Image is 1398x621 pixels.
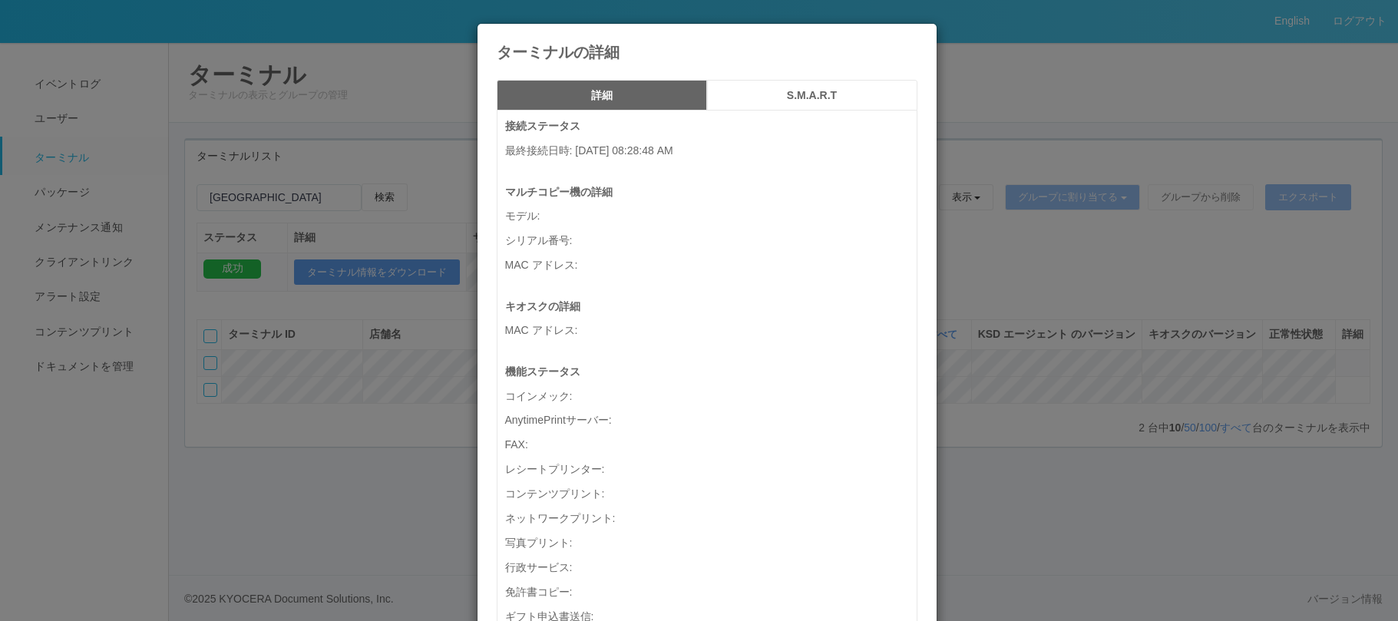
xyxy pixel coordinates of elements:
p: マルチコピー機の詳細 [505,184,917,200]
button: S.M.A.R.T [707,80,917,111]
p: レシートプリンター : [505,461,917,477]
p: FAX : [505,437,917,453]
p: モデル : [505,208,917,224]
p: キオスクの詳細 [505,299,917,315]
p: 機能ステータス [505,364,917,380]
p: コンテンツプリント : [505,486,917,502]
h5: S.M.A.R.T [712,90,912,101]
h4: ターミナルの詳細 [497,44,917,61]
p: コインメック : [505,388,917,405]
p: ネットワークプリント : [505,510,917,527]
p: 最終接続日時 : [DATE] 08:28:48 AM [505,143,917,159]
p: AnytimePrintサーバー : [505,412,917,428]
p: MAC アドレス : [505,322,917,339]
p: シリアル番号 : [505,233,917,249]
p: 写真プリント : [505,535,917,551]
p: 行政サービス : [505,560,917,576]
p: 接続ステータス [505,118,917,134]
h5: 詳細 [502,90,702,101]
p: 免許書コピー : [505,584,917,600]
p: MAC アドレス : [505,257,917,273]
button: 詳細 [497,80,707,111]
